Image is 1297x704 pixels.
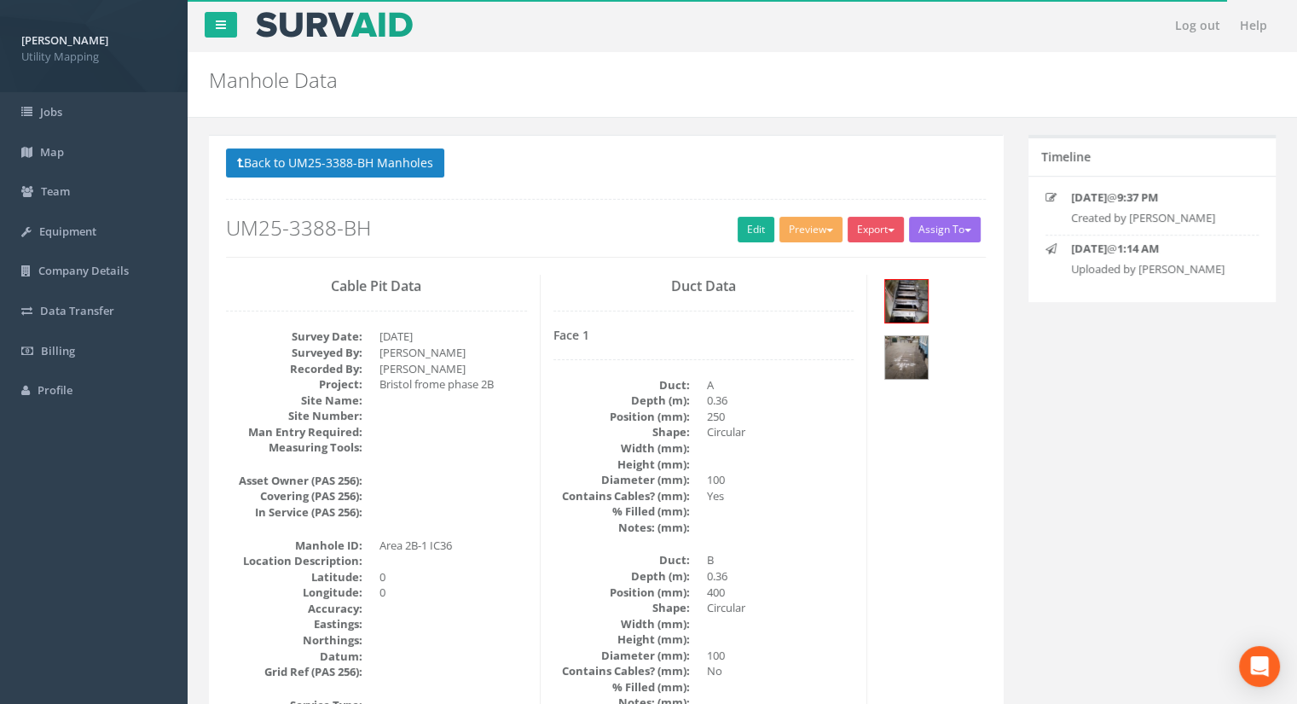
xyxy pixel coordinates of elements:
[226,217,986,239] h2: UM25-3388-BH
[226,393,362,409] dt: Site Name:
[379,569,527,585] dd: 0
[1071,189,1245,206] p: @
[707,393,854,409] dd: 0.36
[707,600,854,616] dd: Circular
[909,217,981,242] button: Assign To
[226,408,362,424] dt: Site Number:
[553,600,690,616] dt: Shape:
[226,504,362,521] dt: In Service (PAS 256):
[1117,241,1159,256] strong: 1:14 AM
[553,568,690,585] dt: Depth (m):
[38,382,72,398] span: Profile
[707,488,854,504] dd: Yes
[779,217,842,242] button: Preview
[707,663,854,679] dd: No
[226,376,362,393] dt: Project:
[1239,646,1280,687] div: Open Intercom Messenger
[885,280,928,323] img: b1aaf3cc-09d2-3514-0e30-118978d6f4d6_62153210-cbab-9268-6aa0-cd4ded32eb3e_thumb.jpg
[379,538,527,554] dd: Area 2B-1 IC36
[379,585,527,601] dd: 0
[226,649,362,665] dt: Datum:
[553,424,690,440] dt: Shape:
[226,473,362,489] dt: Asset Owner (PAS 256):
[209,69,1094,91] h2: Manhole Data
[553,616,690,632] dt: Width (mm):
[553,393,690,409] dt: Depth (m):
[226,616,362,632] dt: Eastings:
[226,553,362,569] dt: Location Description:
[553,409,690,425] dt: Position (mm):
[707,552,854,568] dd: B
[21,49,166,65] span: Utility Mapping
[553,488,690,504] dt: Contains Cables? (mm):
[553,631,690,648] dt: Height (mm):
[1117,189,1158,205] strong: 9:37 PM
[553,648,690,664] dt: Diameter (mm):
[379,361,527,377] dd: [PERSON_NAME]
[21,28,166,64] a: [PERSON_NAME] Utility Mapping
[226,569,362,585] dt: Latitude:
[1071,241,1107,256] strong: [DATE]
[226,488,362,504] dt: Covering (PAS 256):
[38,263,129,278] span: Company Details
[1041,150,1091,163] h5: Timeline
[707,409,854,425] dd: 250
[226,279,527,294] h3: Cable Pit Data
[553,585,690,601] dt: Position (mm):
[553,329,854,341] h4: Face 1
[226,424,362,440] dt: Man Entry Required:
[1071,189,1107,205] strong: [DATE]
[738,217,774,242] a: Edit
[226,148,444,177] button: Back to UM25-3388-BH Manholes
[226,538,362,554] dt: Manhole ID:
[226,664,362,680] dt: Grid Ref (PAS 256):
[226,585,362,601] dt: Longitude:
[553,679,690,695] dt: % Filled (mm):
[39,224,96,239] span: Equipment
[1071,241,1245,257] p: @
[553,472,690,488] dt: Diameter (mm):
[553,377,690,393] dt: Duct:
[226,601,362,617] dt: Accuracy:
[553,457,690,473] dt: Height (mm):
[21,32,108,48] strong: [PERSON_NAME]
[553,503,690,520] dt: % Filled (mm):
[707,377,854,393] dd: A
[226,329,362,345] dt: Survey Date:
[40,104,62,119] span: Jobs
[885,336,928,379] img: b1aaf3cc-09d2-3514-0e30-118978d6f4d6_8128e649-83c0-c12d-fc06-cec197a624aa_thumb.jpg
[41,343,75,358] span: Billing
[1071,210,1245,226] p: Created by [PERSON_NAME]
[40,303,114,318] span: Data Transfer
[707,568,854,585] dd: 0.36
[553,440,690,457] dt: Width (mm):
[707,585,854,601] dd: 400
[553,279,854,294] h3: Duct Data
[379,345,527,361] dd: [PERSON_NAME]
[41,183,70,199] span: Team
[707,472,854,488] dd: 100
[379,376,527,393] dd: Bristol frome phase 2B
[553,520,690,536] dt: Notes: (mm):
[707,424,854,440] dd: Circular
[226,361,362,377] dt: Recorded By:
[226,632,362,649] dt: Northings:
[848,217,904,242] button: Export
[226,345,362,361] dt: Surveyed By:
[553,663,690,679] dt: Contains Cables? (mm):
[379,329,527,345] dd: [DATE]
[40,144,64,160] span: Map
[707,648,854,664] dd: 100
[226,439,362,456] dt: Measuring Tools:
[1071,261,1245,277] p: Uploaded by [PERSON_NAME]
[553,552,690,568] dt: Duct:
